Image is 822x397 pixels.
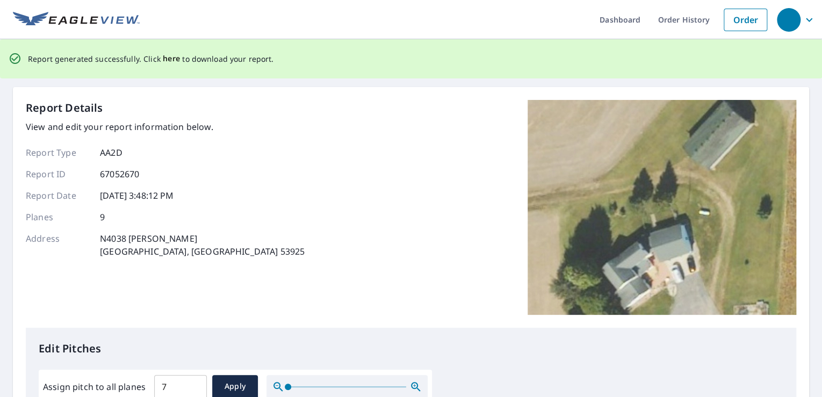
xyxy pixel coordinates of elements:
[26,168,90,181] p: Report ID
[39,341,783,357] p: Edit Pitches
[26,189,90,202] p: Report Date
[724,9,767,31] a: Order
[100,168,139,181] p: 67052670
[100,232,305,258] p: N4038 [PERSON_NAME] [GEOGRAPHIC_DATA], [GEOGRAPHIC_DATA] 53925
[26,146,90,159] p: Report Type
[528,100,796,315] img: Top image
[26,232,90,258] p: Address
[100,211,105,223] p: 9
[100,189,174,202] p: [DATE] 3:48:12 PM
[43,380,146,393] label: Assign pitch to all planes
[26,120,305,133] p: View and edit your report information below.
[100,146,122,159] p: AA2D
[26,211,90,223] p: Planes
[163,52,181,66] button: here
[28,52,274,66] p: Report generated successfully. Click to download your report.
[26,100,103,116] p: Report Details
[13,12,140,28] img: EV Logo
[221,380,249,393] span: Apply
